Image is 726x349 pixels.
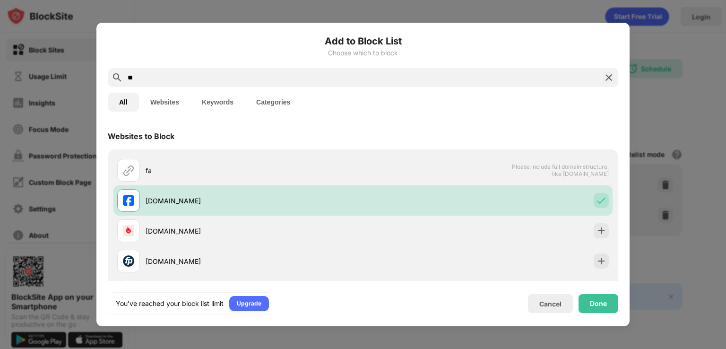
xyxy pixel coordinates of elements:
[108,93,139,112] button: All
[146,256,363,266] div: [DOMAIN_NAME]
[146,226,363,236] div: [DOMAIN_NAME]
[511,163,609,177] span: Please include full domain structure, like [DOMAIN_NAME]
[108,34,618,48] h6: Add to Block List
[237,299,261,308] div: Upgrade
[190,93,245,112] button: Keywords
[139,93,190,112] button: Websites
[123,255,134,267] img: favicons
[116,299,224,308] div: You’ve reached your block list limit
[146,166,363,175] div: fa
[108,131,174,141] div: Websites to Block
[108,49,618,57] div: Choose which to block
[123,195,134,206] img: favicons
[245,93,302,112] button: Categories
[112,72,123,83] img: search.svg
[539,300,562,308] div: Cancel
[603,72,614,83] img: search-close
[590,300,607,307] div: Done
[123,225,134,236] img: favicons
[146,196,363,206] div: [DOMAIN_NAME]
[123,165,134,176] img: url.svg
